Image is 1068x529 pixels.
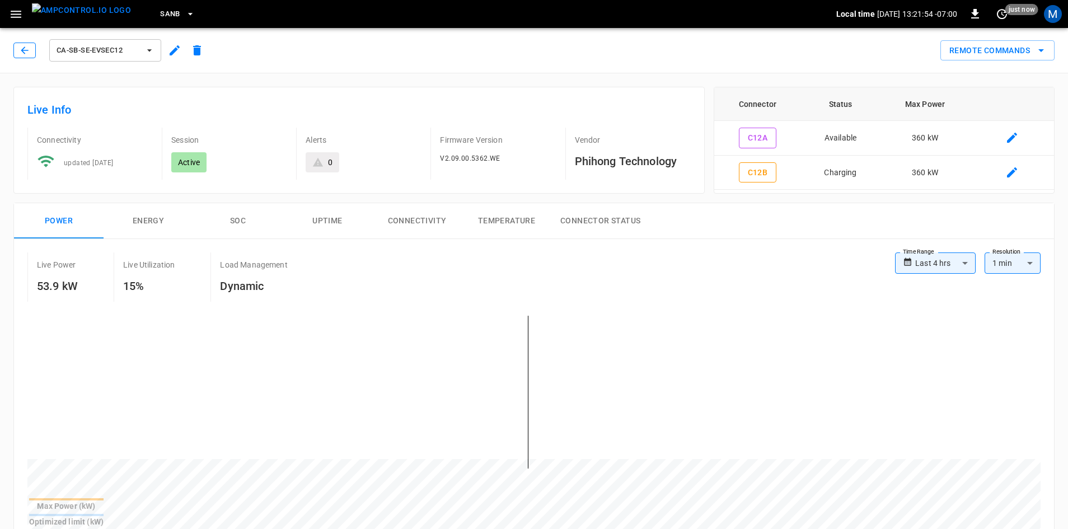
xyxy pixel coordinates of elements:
[1044,5,1062,23] div: profile-icon
[193,203,283,239] button: SOC
[440,155,500,162] span: V2.09.00.5362.WE
[739,128,777,148] button: C12A
[551,203,649,239] button: Connector Status
[64,159,114,167] span: updated [DATE]
[915,252,976,274] div: Last 4 hrs
[985,252,1041,274] div: 1 min
[714,87,801,121] th: Connector
[714,87,1054,190] table: connector table
[801,121,880,156] td: Available
[178,157,200,168] p: Active
[220,277,287,295] h6: Dynamic
[877,8,957,20] p: [DATE] 13:21:54 -07:00
[104,203,193,239] button: Energy
[220,259,287,270] p: Load Management
[1005,4,1038,15] span: just now
[836,8,875,20] p: Local time
[27,101,691,119] h6: Live Info
[37,134,153,146] p: Connectivity
[160,8,180,21] span: SanB
[880,121,970,156] td: 360 kW
[123,259,175,270] p: Live Utilization
[801,87,880,121] th: Status
[57,44,139,57] span: ca-sb-se-evseC12
[37,259,76,270] p: Live Power
[880,156,970,190] td: 360 kW
[462,203,551,239] button: Temperature
[306,134,421,146] p: Alerts
[328,157,332,168] div: 0
[440,134,556,146] p: Firmware Version
[14,203,104,239] button: Power
[171,134,287,146] p: Session
[940,40,1055,61] div: remote commands options
[940,40,1055,61] button: Remote Commands
[37,277,78,295] h6: 53.9 kW
[372,203,462,239] button: Connectivity
[49,39,161,62] button: ca-sb-se-evseC12
[156,3,199,25] button: SanB
[993,5,1011,23] button: set refresh interval
[32,3,131,17] img: ampcontrol.io logo
[801,156,880,190] td: Charging
[992,247,1020,256] label: Resolution
[575,134,691,146] p: Vendor
[283,203,372,239] button: Uptime
[739,162,777,183] button: C12B
[575,152,691,170] h6: Phihong Technology
[903,247,934,256] label: Time Range
[880,87,970,121] th: Max Power
[123,277,175,295] h6: 15%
